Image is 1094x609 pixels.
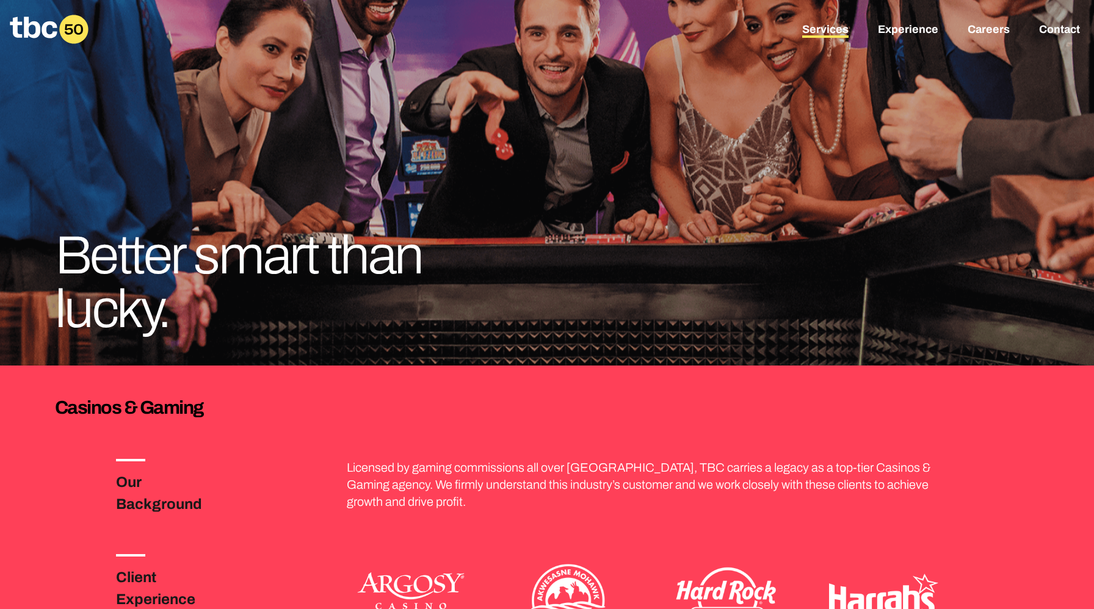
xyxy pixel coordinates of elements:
[878,23,938,38] a: Experience
[55,395,1040,420] h3: Casinos & Gaming
[802,23,849,38] a: Services
[10,15,89,44] a: Homepage
[55,229,524,336] h1: Better smart than lucky.
[116,471,233,515] h3: Our Background
[1039,23,1080,38] a: Contact
[347,459,947,510] p: Licensed by gaming commissions all over [GEOGRAPHIC_DATA], TBC carries a legacy as a top-tier Cas...
[968,23,1010,38] a: Careers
